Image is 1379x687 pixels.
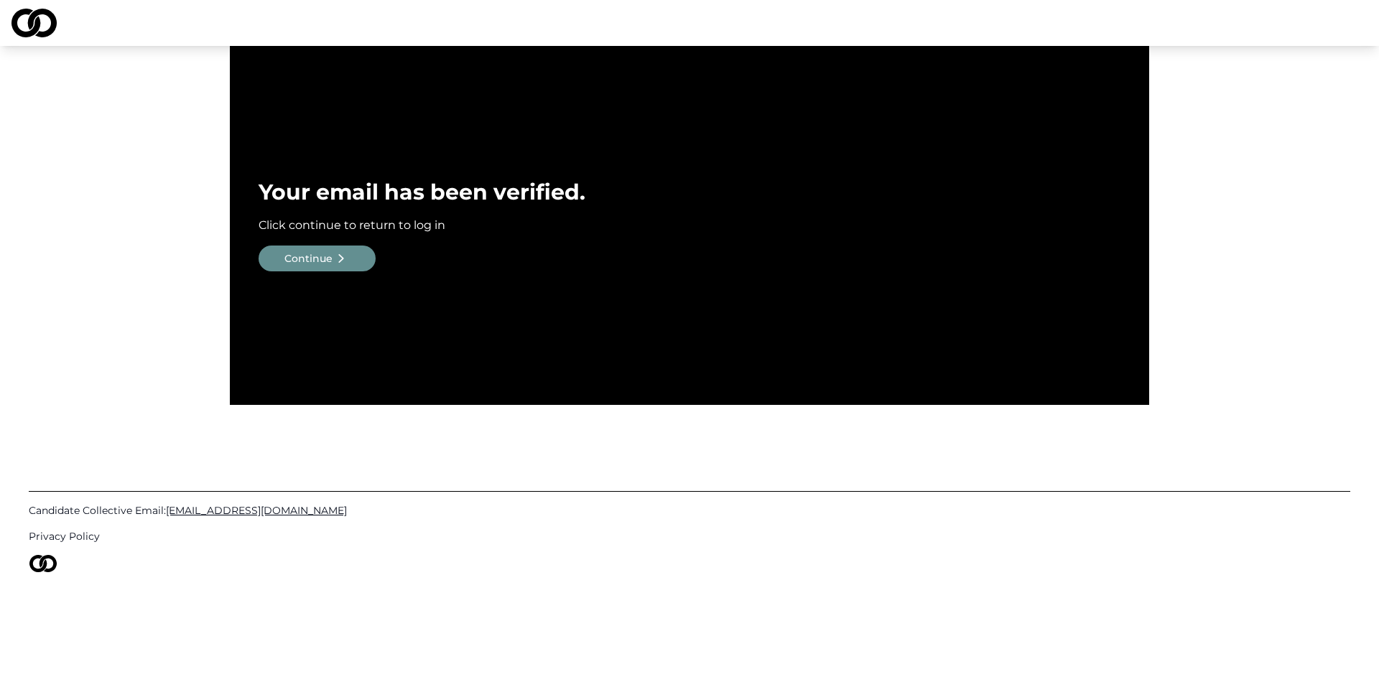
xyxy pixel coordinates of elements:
[29,555,57,572] img: logo
[11,9,57,37] img: logo
[259,217,1120,234] div: Click continue to return to log in
[29,529,1350,543] a: Privacy Policy
[259,179,1120,205] div: Your email has been verified.
[284,251,333,266] div: Continue
[29,503,1350,518] a: Candidate Collective Email:[EMAIL_ADDRESS][DOMAIN_NAME]
[259,246,376,271] button: Continue
[166,504,347,517] span: [EMAIL_ADDRESS][DOMAIN_NAME]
